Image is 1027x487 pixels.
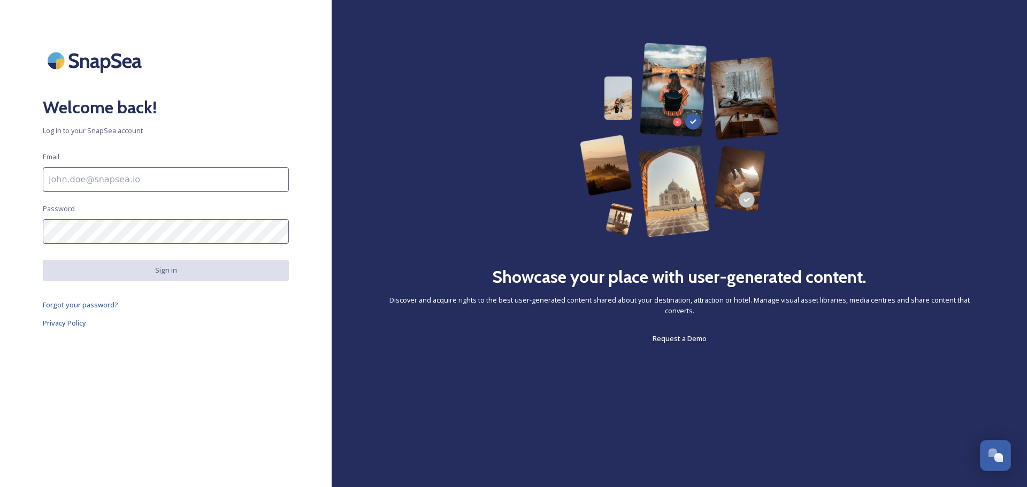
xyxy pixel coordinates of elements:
[43,298,289,311] a: Forgot your password?
[43,204,75,214] span: Password
[980,440,1011,471] button: Open Chat
[43,260,289,281] button: Sign in
[43,95,289,120] h2: Welcome back!
[43,318,86,328] span: Privacy Policy
[43,152,59,162] span: Email
[653,334,707,343] span: Request a Demo
[653,332,707,345] a: Request a Demo
[43,167,289,192] input: john.doe@snapsea.io
[492,264,867,290] h2: Showcase your place with user-generated content.
[43,316,289,329] a: Privacy Policy
[580,43,779,237] img: 63b42ca75bacad526042e722_Group%20154-p-800.png
[374,295,984,315] span: Discover and acquire rights to the best user-generated content shared about your destination, att...
[43,300,118,310] span: Forgot your password?
[43,126,289,136] span: Log in to your SnapSea account
[43,43,150,79] img: SnapSea Logo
